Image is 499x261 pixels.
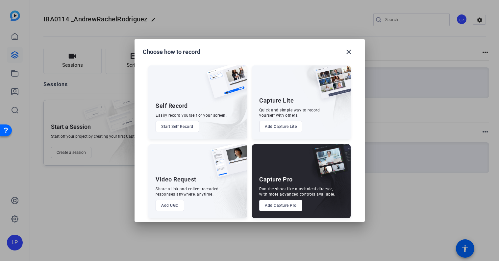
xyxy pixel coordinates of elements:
[143,48,200,56] h1: Choose how to record
[259,200,302,211] button: Add Capture Pro
[259,107,320,118] div: Quick and simple way to record yourself with others.
[259,186,335,197] div: Run the shoot like a technical director, with more advanced controls available.
[307,144,351,184] img: capture-pro.png
[302,153,351,218] img: embarkstudio-capture-pro.png
[259,176,293,183] div: Capture Pro
[292,65,351,131] img: embarkstudio-capture-lite.png
[156,176,196,183] div: Video Request
[310,65,351,106] img: capture-lite.png
[156,121,199,132] button: Start Self Record
[156,200,184,211] button: Add UGC
[345,48,353,56] mat-icon: close
[156,113,227,118] div: Easily record yourself or your screen.
[209,165,247,218] img: embarkstudio-ugc-content.png
[202,65,247,105] img: self-record.png
[259,97,294,105] div: Capture Lite
[190,80,247,139] img: embarkstudio-self-record.png
[206,144,247,184] img: ugc-content.png
[156,186,219,197] div: Share a link and collect recorded responses anywhere, anytime.
[156,102,188,110] div: Self Record
[259,121,302,132] button: Add Capture Lite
